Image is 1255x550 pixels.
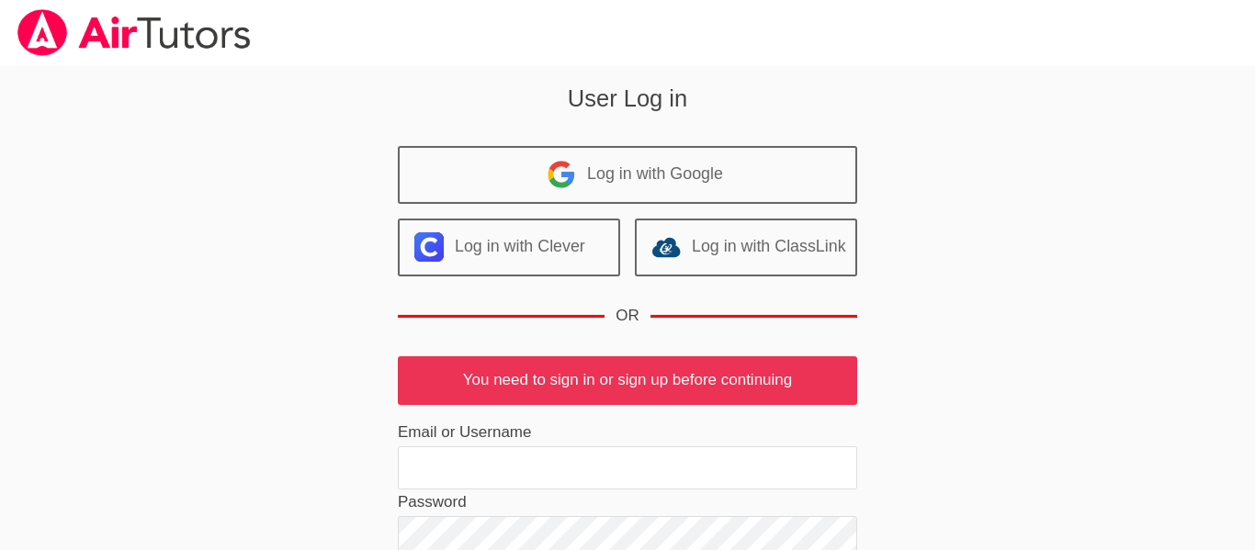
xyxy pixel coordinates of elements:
img: clever-logo-6eab21bc6e7a338710f1a6ff85c0baf02591cd810cc4098c63d3a4b26e2feb20.svg [414,232,444,262]
img: classlink-logo-d6bb404cc1216ec64c9a2012d9dc4662098be43eaf13dc465df04b49fa7ab582.svg [651,232,681,262]
label: Email or Username [398,421,531,443]
label: Password [398,491,466,512]
div: OR [616,303,638,330]
p: You need to sign in or sign up before continuing [398,356,857,405]
h2: User Log in [288,81,967,116]
a: Log in with Clever [398,219,620,276]
a: Log in with Google [398,146,857,204]
a: Log in with ClassLink [635,219,857,276]
img: airtutors_banner-c4298cdbf04f3fff15de1276eac7730deb9818008684d7c2e4769d2f7ddbe033.png [16,9,253,56]
img: google-logo-50288ca7cdecda66e5e0955fdab243c47b7ad437acaf1139b6f446037453330a.svg [547,160,576,189]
